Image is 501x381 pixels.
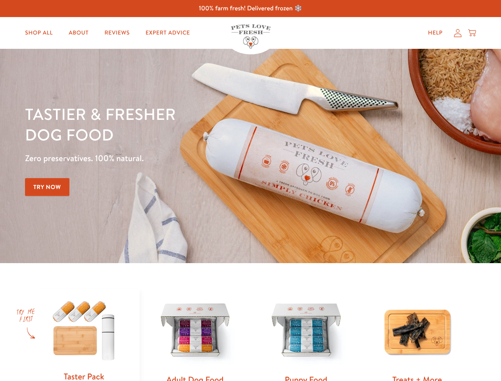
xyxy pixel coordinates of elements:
p: Zero preservatives. 100% natural. [25,151,326,165]
img: Pets Love Fresh [231,24,271,48]
a: Reviews [98,25,136,41]
h1: Tastier & fresher dog food [25,104,326,145]
a: Help [422,25,449,41]
a: About [62,25,95,41]
a: Expert Advice [139,25,196,41]
a: Shop All [19,25,59,41]
a: Try Now [25,178,69,196]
